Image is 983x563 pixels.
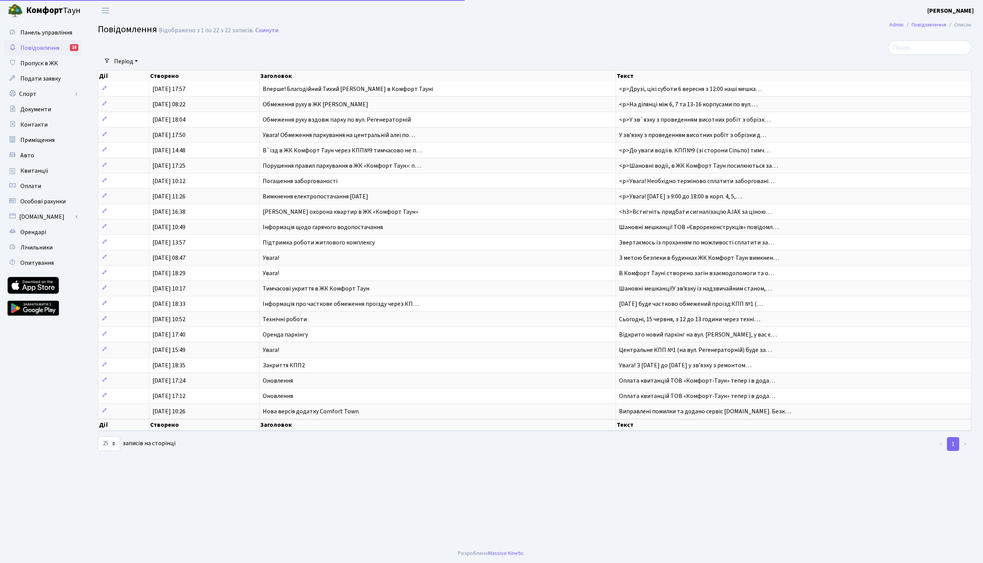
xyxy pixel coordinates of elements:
[152,85,185,93] span: [DATE] 17:57
[98,23,157,36] span: Повідомлення
[152,407,185,416] span: [DATE] 10:26
[152,254,185,262] span: [DATE] 08:47
[152,346,185,354] span: [DATE] 15:49
[619,376,775,385] span: Оплата квитанцій ТОВ «Комфорт-Таун» тепер і в дода…
[20,59,58,68] span: Пропуск в ЖК
[616,71,971,81] th: Текст
[152,162,185,170] span: [DATE] 17:25
[263,192,368,201] span: Вимкнення електропостачання [DATE]
[619,192,742,201] span: <p>Увага! [DATE] з 9:00 до 18:00 в корп. 4, 5,…
[159,27,254,34] div: Відображено з 1 по 22 з 22 записів.
[4,255,81,271] a: Опитування
[263,376,293,385] span: Оновлення
[152,269,185,277] span: [DATE] 18:29
[947,437,959,451] a: 1
[152,208,185,216] span: [DATE] 16:38
[263,238,375,247] span: Підтримка роботи житлового комплексу
[152,392,185,400] span: [DATE] 17:12
[619,223,779,231] span: Шановні мешканці! ТОВ «Єврореконструкція» повідомл…
[20,197,66,206] span: Особові рахунки
[263,330,308,339] span: Оренда паркінгу
[152,238,185,247] span: [DATE] 13:57
[4,56,81,71] a: Пропуск в ЖК
[619,284,772,293] span: Шановні мешканці!У зв'язку із надзвичайним станом,…
[20,259,54,267] span: Опитування
[98,436,175,451] label: записів на сторінці
[152,361,185,370] span: [DATE] 18:35
[20,136,55,144] span: Приміщення
[927,6,974,15] a: [PERSON_NAME]
[263,284,369,293] span: Тимчасові укриття в ЖК Комфорт Таун
[619,407,791,416] span: Виправлені помилки та додано сервіс [DOMAIN_NAME]. Безк…
[263,392,293,400] span: Оновлення
[263,100,368,109] span: Обмеження руху в ЖК [PERSON_NAME]
[98,436,120,451] select: записів на сторінці
[619,269,774,277] span: В Комфорт Тауні створено загін взаємодопомоги та о…
[619,315,760,324] span: Сьогодні, 15 червня, з 12 до 13 години через техні…
[20,228,46,236] span: Орендарі
[263,407,359,416] span: Нова версія додатку Comfort Town
[152,146,185,155] span: [DATE] 14:48
[946,21,971,29] li: Список
[616,419,971,431] th: Текст
[4,194,81,209] a: Особові рахунки
[619,85,762,93] span: <p>Друзі, цієї суботи 6 вересня з 12:00 наші мешка…
[70,44,78,51] div: 18
[98,419,149,431] th: Дії
[4,102,81,117] a: Документи
[263,208,418,216] span: [PERSON_NAME] охорона квартир в ЖК «Комфорт Таун»
[263,300,419,308] span: Інформація про часткове обмеження проїзду через КП…
[619,300,763,308] span: [DATE] буде частково обмежений проїзд:КПП №1 (…
[619,361,751,370] span: Увага! З [DATE] до [DATE] у зв’язку з ремонтом…
[152,177,185,185] span: [DATE] 10:12
[263,85,433,93] span: Вперше! Благодійний Тихий [PERSON_NAME] в Комфорт Тауні
[4,25,81,40] a: Панель управління
[4,209,81,225] a: [DOMAIN_NAME]
[263,177,338,185] span: Погашення заборгованості
[152,116,185,124] span: [DATE] 18:04
[20,105,51,114] span: Документи
[8,3,23,18] img: logo.png
[152,330,185,339] span: [DATE] 17:40
[4,178,81,194] a: Оплати
[152,192,185,201] span: [DATE] 11:26
[96,4,115,17] button: Переключити навігацію
[263,346,279,354] span: Увага!
[20,121,48,129] span: Контакти
[263,116,411,124] span: Обмеження руху вздовж парку по вул. Регенераторній
[4,240,81,255] a: Лічильники
[149,419,260,431] th: Створено
[488,549,524,557] a: Massive Kinetic
[152,131,185,139] span: [DATE] 17:50
[20,182,41,190] span: Оплати
[619,162,778,170] span: <p>Шановні водії, в ЖК Комфорт Таун посилюються за…
[260,71,616,81] th: Заголовок
[20,44,60,52] span: Повідомлення
[263,131,415,139] span: Увага! Обмеження паркування на центральній алеї по…
[889,21,904,29] a: Admin
[255,27,278,34] a: Скинути
[149,71,260,81] th: Створено
[152,315,185,324] span: [DATE] 10:52
[4,163,81,178] a: Квитанції
[26,4,63,17] b: Комфорт
[4,225,81,240] a: Орендарі
[98,71,149,81] th: Дії
[263,162,421,170] span: Порушення правил паркування в ЖК «Комфорт Таун»: п…
[619,392,775,400] span: Оплата квитанцій ТОВ «Комфорт-Таун» тепер і в дода…
[888,40,971,55] input: Пошук...
[4,117,81,132] a: Контакти
[4,71,81,86] a: Подати заявку
[4,132,81,148] a: Приміщення
[458,549,525,558] div: Розроблено .
[927,7,974,15] b: [PERSON_NAME]
[263,254,279,262] span: Увага!
[619,100,758,109] span: <p>На ділянці між 6, 7 та 13-16 корпусами по вул.…
[878,17,983,33] nav: breadcrumb
[20,74,61,83] span: Подати заявку
[152,300,185,308] span: [DATE] 18:33
[152,284,185,293] span: [DATE] 10:17
[619,146,770,155] span: <p>До уваги водіїв. КПП№9 (зі сторони Сільпо) тимч…
[619,254,779,262] span: З метою безпеки в будинках ЖК Комфорт Таун вимкнен…
[4,86,81,102] a: Спорт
